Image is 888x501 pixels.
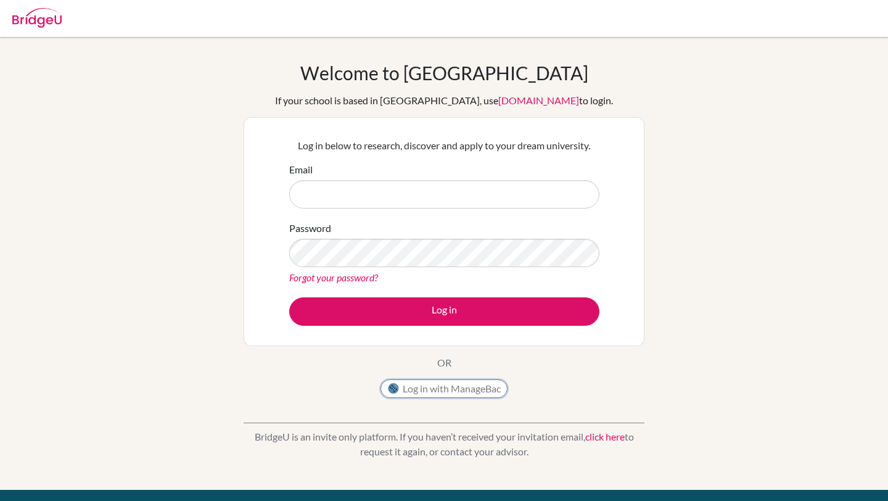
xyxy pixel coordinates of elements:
div: If your school is based in [GEOGRAPHIC_DATA], use to login. [275,93,613,108]
button: Log in [289,297,599,326]
a: [DOMAIN_NAME] [498,94,579,106]
a: click here [585,431,625,442]
img: Bridge-U [12,8,62,28]
label: Email [289,162,313,177]
button: Log in with ManageBac [380,379,508,398]
p: Log in below to research, discover and apply to your dream university. [289,138,599,153]
h1: Welcome to [GEOGRAPHIC_DATA] [300,62,588,84]
p: BridgeU is an invite only platform. If you haven’t received your invitation email, to request it ... [244,429,644,459]
a: Forgot your password? [289,271,378,283]
p: OR [437,355,451,370]
label: Password [289,221,331,236]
